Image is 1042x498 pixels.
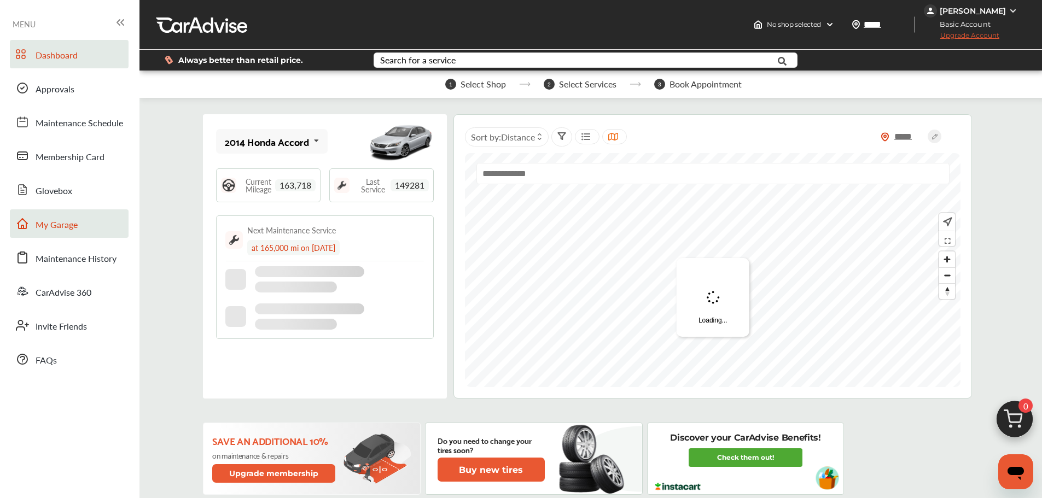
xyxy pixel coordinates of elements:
[501,131,535,143] span: Distance
[10,277,129,306] a: CarAdvise 360
[36,286,91,300] span: CarAdvise 360
[36,49,78,63] span: Dashboard
[677,258,749,337] div: Loading...
[10,74,129,102] a: Approvals
[939,284,955,299] span: Reset bearing to north
[36,252,117,266] span: Maintenance History
[368,117,434,166] img: mobile_9112_st0640_046.jpg
[988,396,1041,448] img: cart_icon.3d0951e8.svg
[852,20,860,29] img: location_vector.a44bc228.svg
[247,225,336,236] div: Next Maintenance Service
[939,251,955,267] button: Zoom in
[670,432,820,444] p: Discover your CarAdvise Benefits!
[438,436,545,454] p: Do you need to change your tires soon?
[10,142,129,170] a: Membership Card
[816,466,839,490] img: instacart-vehicle.0979a191.svg
[559,79,616,89] span: Select Services
[36,354,57,368] span: FAQs
[1009,7,1017,15] img: WGsFRI8htEPBVLJbROoPRyZpYNWhNONpIPPETTm6eUC0GeLEiAAAAAElFTkSuQmCC
[178,56,303,64] span: Always better than retail price.
[36,218,78,232] span: My Garage
[689,448,802,467] a: Check them out!
[939,267,955,283] button: Zoom out
[165,55,173,65] img: dollor_label_vector.a70140d1.svg
[380,56,456,65] div: Search for a service
[212,464,336,483] button: Upgrade membership
[10,40,129,68] a: Dashboard
[461,79,506,89] span: Select Shop
[36,116,123,131] span: Maintenance Schedule
[1018,399,1033,413] span: 0
[754,20,762,29] img: header-home-logo.8d720a4f.svg
[654,483,702,490] img: instacart-logo.217963cc.svg
[519,82,531,86] img: stepper-arrow.e24c07c6.svg
[10,175,129,204] a: Glovebox
[881,132,889,142] img: location_vector_orange.38f05af8.svg
[924,4,937,17] img: jVpblrzwTbfkPYzPPzSLxeg0AAAAASUVORK5CYII=
[225,231,243,249] img: maintenance_logo
[940,6,1006,16] div: [PERSON_NAME]
[438,458,547,482] a: Buy new tires
[767,20,821,29] span: No shop selected
[36,184,72,198] span: Glovebox
[939,283,955,299] button: Reset bearing to north
[941,216,952,228] img: recenter.ce011a49.svg
[221,178,236,193] img: steering_logo
[13,20,36,28] span: MENU
[355,178,391,193] span: Last Service
[10,243,129,272] a: Maintenance History
[558,420,630,497] img: new-tire.a0c7fe23.svg
[914,16,915,33] img: header-divider.bc55588e.svg
[544,79,555,90] span: 2
[10,108,129,136] a: Maintenance Schedule
[225,136,309,147] div: 2014 Honda Accord
[391,179,429,191] span: 149281
[212,435,337,447] p: Save an additional 10%
[471,131,535,143] span: Sort by :
[275,179,316,191] span: 163,718
[630,82,641,86] img: stepper-arrow.e24c07c6.svg
[247,240,340,255] div: at 165,000 mi on [DATE]
[654,79,665,90] span: 3
[438,458,545,482] button: Buy new tires
[344,433,411,484] img: update-membership.81812027.svg
[10,209,129,238] a: My Garage
[998,454,1033,489] iframe: Button to launch messaging window
[36,150,104,165] span: Membership Card
[225,261,424,261] img: border-line.da1032d4.svg
[334,178,350,193] img: maintenance_logo
[465,153,960,387] canvas: Map
[242,178,275,193] span: Current Mileage
[445,79,456,90] span: 1
[10,345,129,373] a: FAQs
[36,83,74,97] span: Approvals
[925,19,999,30] span: Basic Account
[10,311,129,339] a: Invite Friends
[924,31,999,45] span: Upgrade Account
[670,79,742,89] span: Book Appointment
[825,20,834,29] img: header-down-arrow.9dd2ce7d.svg
[36,320,87,334] span: Invite Friends
[212,451,337,460] p: on maintenance & repairs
